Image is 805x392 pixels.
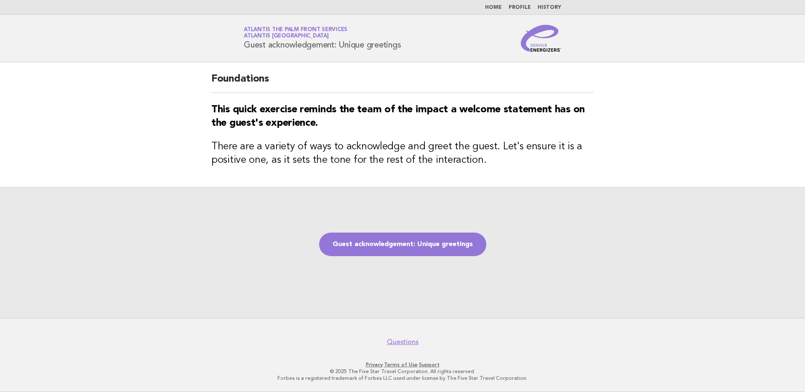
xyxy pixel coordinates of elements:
a: Guest acknowledgement: Unique greetings [319,233,486,256]
a: Terms of Use [384,362,418,368]
h3: There are a variety of ways to acknowledge and greet the guest. Let's ensure it is a positive one... [211,140,594,167]
p: · · [145,361,660,368]
h2: Foundations [211,72,594,93]
a: History [538,5,561,10]
a: Support [419,362,440,368]
a: Atlantis The Palm Front ServicesAtlantis [GEOGRAPHIC_DATA] [244,27,347,39]
a: Questions [387,338,418,346]
a: Home [485,5,502,10]
p: Forbes is a registered trademark of Forbes LLC used under license by The Five Star Travel Corpora... [145,375,660,381]
p: © 2025 The Five Star Travel Corporation. All rights reserved. [145,368,660,375]
img: Service Energizers [521,25,561,52]
a: Privacy [366,362,383,368]
h1: Guest acknowledgement: Unique greetings [244,27,401,49]
a: Profile [509,5,531,10]
span: Atlantis [GEOGRAPHIC_DATA] [244,34,329,39]
strong: This quick exercise reminds the team of the impact a welcome statement has on the guest's experie... [211,105,585,128]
